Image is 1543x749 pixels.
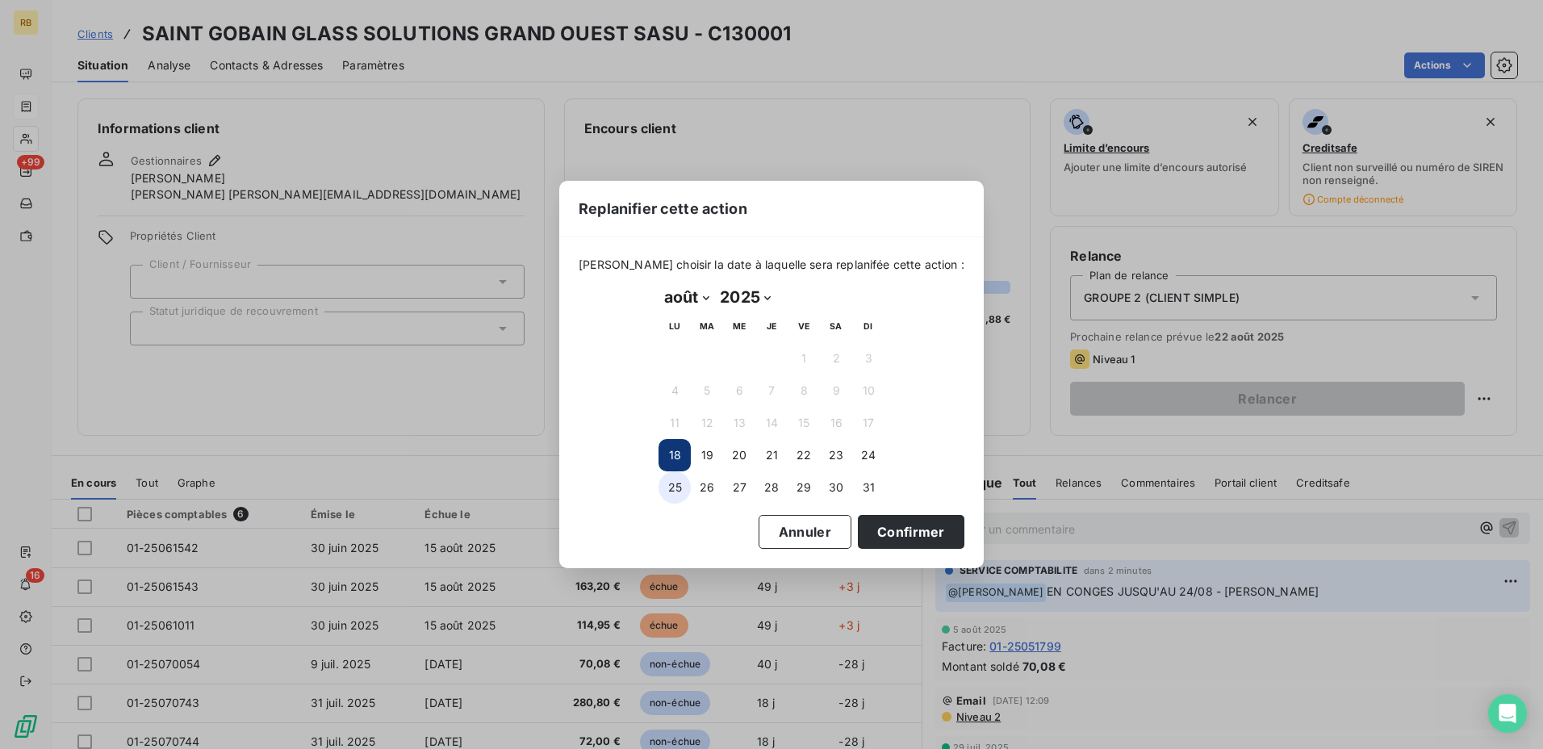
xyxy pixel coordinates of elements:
button: 22 [788,439,820,471]
span: [PERSON_NAME] choisir la date à laquelle sera replanifée cette action : [579,257,964,273]
button: 2 [820,342,852,374]
button: 3 [852,342,884,374]
button: 13 [723,407,755,439]
button: 17 [852,407,884,439]
button: 14 [755,407,788,439]
button: 21 [755,439,788,471]
button: 30 [820,471,852,504]
button: 16 [820,407,852,439]
button: 31 [852,471,884,504]
span: Replanifier cette action [579,198,747,220]
th: jeudi [755,310,788,342]
button: 23 [820,439,852,471]
button: 6 [723,374,755,407]
th: mardi [691,310,723,342]
button: 5 [691,374,723,407]
div: Open Intercom Messenger [1488,694,1527,733]
button: 11 [659,407,691,439]
button: 25 [659,471,691,504]
button: 8 [788,374,820,407]
th: samedi [820,310,852,342]
button: 19 [691,439,723,471]
button: 20 [723,439,755,471]
button: 29 [788,471,820,504]
button: 10 [852,374,884,407]
button: 9 [820,374,852,407]
button: 27 [723,471,755,504]
button: 24 [852,439,884,471]
th: vendredi [788,310,820,342]
button: 4 [659,374,691,407]
button: 15 [788,407,820,439]
th: mercredi [723,310,755,342]
button: 18 [659,439,691,471]
button: 1 [788,342,820,374]
button: Confirmer [858,515,964,549]
button: 26 [691,471,723,504]
button: 7 [755,374,788,407]
button: Annuler [759,515,851,549]
button: 28 [755,471,788,504]
button: 12 [691,407,723,439]
th: dimanche [852,310,884,342]
th: lundi [659,310,691,342]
